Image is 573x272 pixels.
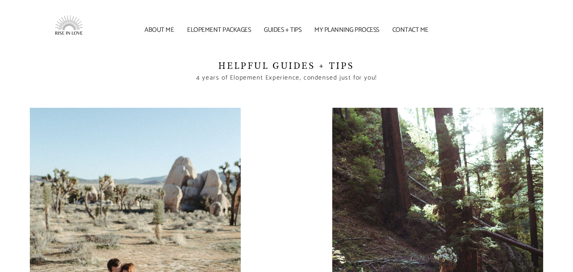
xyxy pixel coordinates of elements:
[310,28,384,33] a: My Planning Process
[30,60,543,72] h1: Helpful Guides + Tips
[30,72,543,84] p: 4 years of Elopement Experience, condensed just for you!
[183,28,255,33] a: Elopement packages
[259,28,306,33] a: Guides + tips
[30,4,109,52] img: Rise in Love Photography
[388,28,433,33] a: Contact me
[140,28,179,33] a: About me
